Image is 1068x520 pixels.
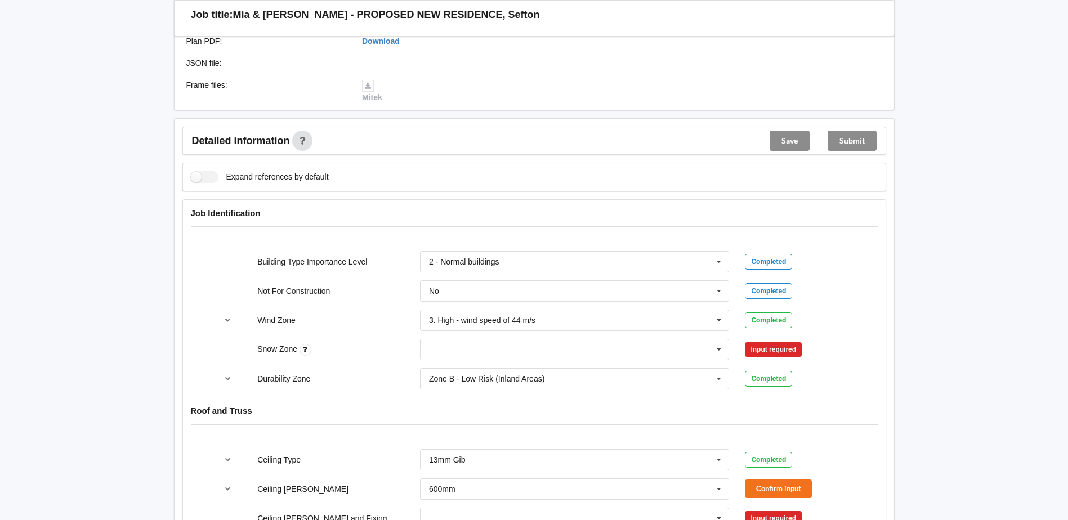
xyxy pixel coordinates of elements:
button: reference-toggle [217,310,239,330]
div: 3. High - wind speed of 44 m/s [429,316,535,324]
div: Completed [745,371,792,387]
label: Snow Zone [257,344,300,353]
div: 600mm [429,485,455,493]
h4: Roof and Truss [191,405,878,416]
label: Ceiling [PERSON_NAME] [257,485,348,494]
label: Wind Zone [257,316,296,325]
div: Completed [745,312,792,328]
div: Completed [745,283,792,299]
div: Completed [745,254,792,270]
label: Not For Construction [257,286,330,295]
h3: Job title: [191,8,233,21]
div: Zone B - Low Risk (Inland Areas) [429,375,544,383]
button: reference-toggle [217,369,239,389]
div: Plan PDF : [178,35,355,47]
div: Input required [745,342,802,357]
label: Building Type Importance Level [257,257,367,266]
label: Expand references by default [191,171,329,183]
span: Detailed information [192,136,290,146]
div: Frame files : [178,79,355,103]
div: Completed [745,452,792,468]
h3: Mia & [PERSON_NAME] - PROPOSED NEW RESIDENCE, Sefton [233,8,540,21]
a: Download [362,37,400,46]
label: Ceiling Type [257,455,301,464]
a: Mitek [362,80,382,102]
div: 13mm Gib [429,456,466,464]
label: Durability Zone [257,374,310,383]
button: reference-toggle [217,450,239,470]
button: Confirm input [745,479,812,498]
div: No [429,287,439,295]
div: JSON file : [178,57,355,69]
div: 2 - Normal buildings [429,258,499,266]
button: reference-toggle [217,479,239,499]
h4: Job Identification [191,208,878,218]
